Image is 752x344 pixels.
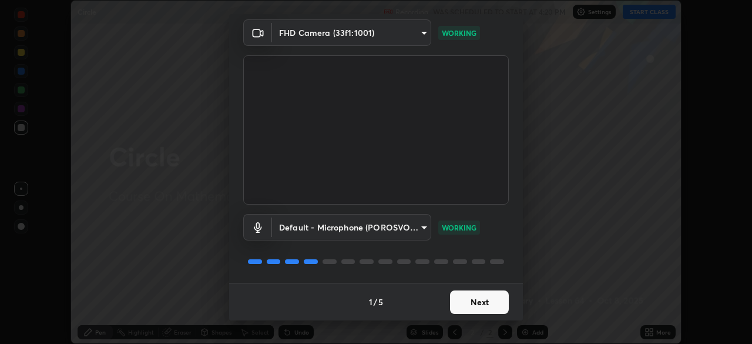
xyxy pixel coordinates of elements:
[442,222,476,233] p: WORKING
[374,296,377,308] h4: /
[378,296,383,308] h4: 5
[369,296,372,308] h4: 1
[272,214,431,241] div: FHD Camera (33f1:1001)
[442,28,476,38] p: WORKING
[450,290,509,314] button: Next
[272,19,431,46] div: FHD Camera (33f1:1001)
